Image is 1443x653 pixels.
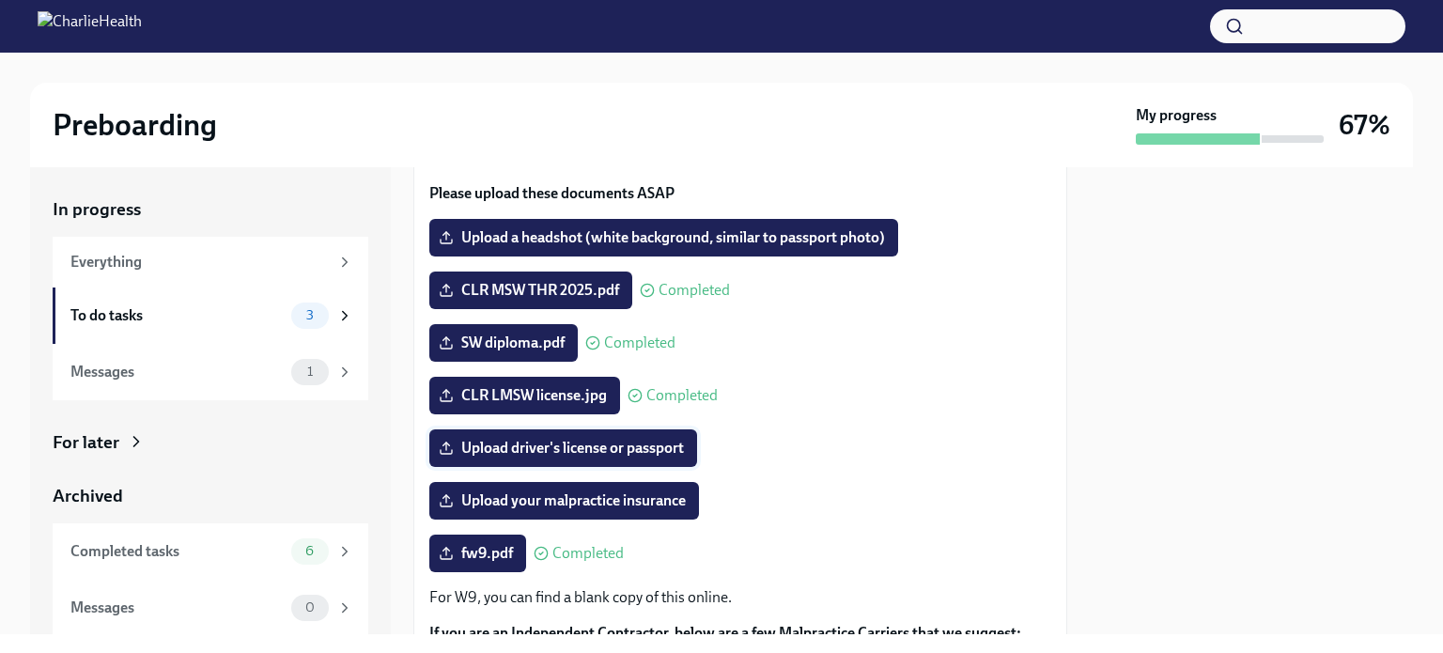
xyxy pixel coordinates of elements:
[442,228,885,247] span: Upload a headshot (white background, similar to passport photo)
[296,365,324,379] span: 1
[442,491,686,510] span: Upload your malpractice insurance
[53,523,368,580] a: Completed tasks6
[429,624,1021,642] strong: If you are an Independent Contractor, below are a few Malpractice Carriers that we suggest:
[53,106,217,144] h2: Preboarding
[70,598,284,618] div: Messages
[604,335,675,350] span: Completed
[38,11,142,41] img: CharlieHealth
[659,283,730,298] span: Completed
[53,430,368,455] a: For later
[1136,105,1217,126] strong: My progress
[442,281,619,300] span: CLR MSW THR 2025.pdf
[442,386,607,405] span: CLR LMSW license.jpg
[53,288,368,344] a: To do tasks3
[53,430,119,455] div: For later
[429,587,1051,608] p: For W9, you can find a blank copy of this online.
[294,544,325,558] span: 6
[53,237,368,288] a: Everything
[429,324,578,362] label: SW diploma.pdf
[70,252,329,272] div: Everything
[295,308,325,322] span: 3
[53,197,368,222] a: In progress
[70,362,284,382] div: Messages
[53,580,368,636] a: Messages0
[70,305,284,326] div: To do tasks
[429,535,526,572] label: fw9.pdf
[53,484,368,508] a: Archived
[442,439,684,458] span: Upload driver's license or passport
[442,544,513,563] span: fw9.pdf
[429,219,898,257] label: Upload a headshot (white background, similar to passport photo)
[429,272,632,309] label: CLR MSW THR 2025.pdf
[552,546,624,561] span: Completed
[1339,108,1390,142] h3: 67%
[429,482,699,520] label: Upload your malpractice insurance
[429,184,675,202] strong: Please upload these documents ASAP
[53,344,368,400] a: Messages1
[70,541,284,562] div: Completed tasks
[646,388,718,403] span: Completed
[429,377,620,414] label: CLR LMSW license.jpg
[429,429,697,467] label: Upload driver's license or passport
[442,334,565,352] span: SW diploma.pdf
[294,600,326,614] span: 0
